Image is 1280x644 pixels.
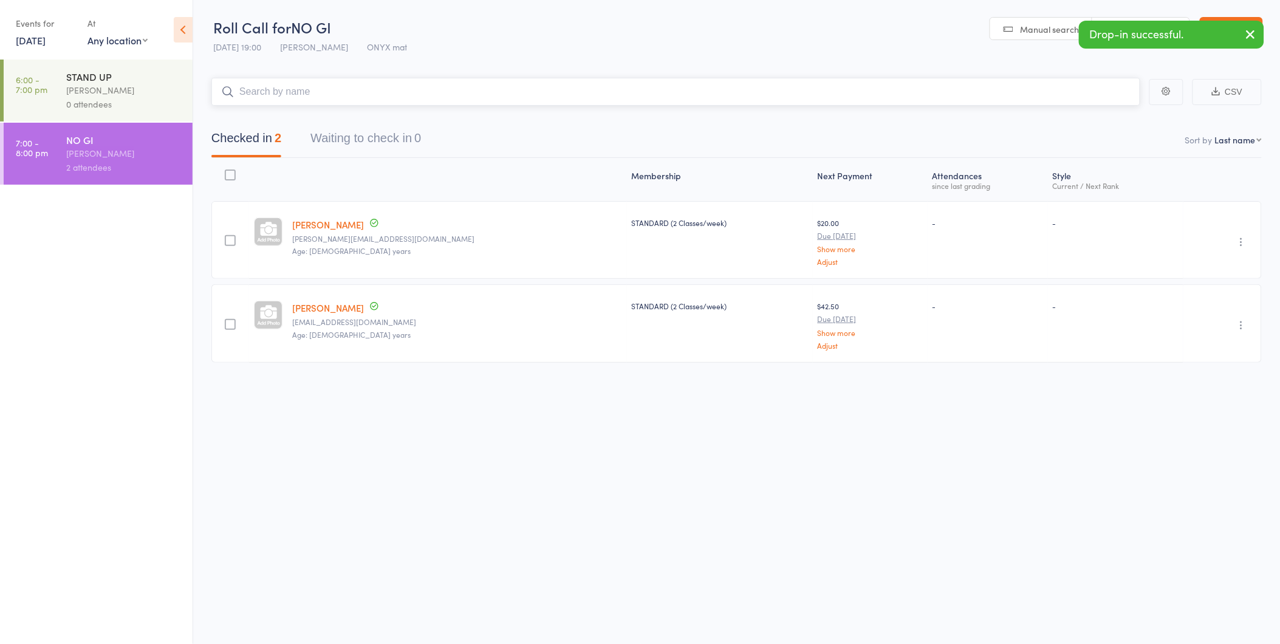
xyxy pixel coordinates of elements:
[66,83,182,97] div: [PERSON_NAME]
[632,301,808,311] div: STANDARD (2 Classes/week)
[16,13,75,33] div: Events for
[292,218,364,231] a: [PERSON_NAME]
[213,17,291,37] span: Roll Call for
[818,231,923,240] small: Due [DATE]
[1053,301,1179,311] div: -
[818,329,923,337] a: Show more
[66,133,182,146] div: NO GI
[4,123,193,185] a: 7:00 -8:00 pmNO GI[PERSON_NAME]2 attendees
[414,131,421,145] div: 0
[818,258,923,265] a: Adjust
[1215,134,1256,146] div: Last name
[16,75,47,94] time: 6:00 - 7:00 pm
[275,131,281,145] div: 2
[291,17,331,37] span: NO GI
[627,163,813,196] div: Membership
[1193,79,1262,105] button: CSV
[818,301,923,349] div: $42.50
[1185,134,1213,146] label: Sort by
[292,301,364,314] a: [PERSON_NAME]
[292,329,411,340] span: Age: [DEMOGRAPHIC_DATA] years
[213,41,261,53] span: [DATE] 19:00
[933,218,1043,228] div: -
[4,60,193,122] a: 6:00 -7:00 pmSTAND UP[PERSON_NAME]0 attendees
[16,138,48,157] time: 7:00 - 8:00 pm
[1048,163,1183,196] div: Style
[66,70,182,83] div: STAND UP
[818,341,923,349] a: Adjust
[367,41,407,53] span: ONYX mat
[1021,23,1080,35] span: Manual search
[66,97,182,111] div: 0 attendees
[292,318,622,326] small: minh.nguyen954@gmail.com
[933,182,1043,190] div: since last grading
[1079,21,1264,49] div: Drop-in successful.
[813,163,928,196] div: Next Payment
[16,33,46,47] a: [DATE]
[1053,182,1179,190] div: Current / Next Rank
[818,218,923,265] div: $20.00
[66,160,182,174] div: 2 attendees
[1200,17,1263,41] a: Exit roll call
[1053,218,1179,228] div: -
[211,78,1140,106] input: Search by name
[818,245,923,253] a: Show more
[928,163,1048,196] div: Atten­dances
[632,218,808,228] div: STANDARD (2 Classes/week)
[310,125,421,157] button: Waiting to check in0
[211,125,281,157] button: Checked in2
[292,245,411,256] span: Age: [DEMOGRAPHIC_DATA] years
[87,33,148,47] div: Any location
[280,41,348,53] span: [PERSON_NAME]
[66,146,182,160] div: [PERSON_NAME]
[87,13,148,33] div: At
[292,235,622,243] small: David.duong8991@gmail.com
[818,315,923,323] small: Due [DATE]
[933,301,1043,311] div: -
